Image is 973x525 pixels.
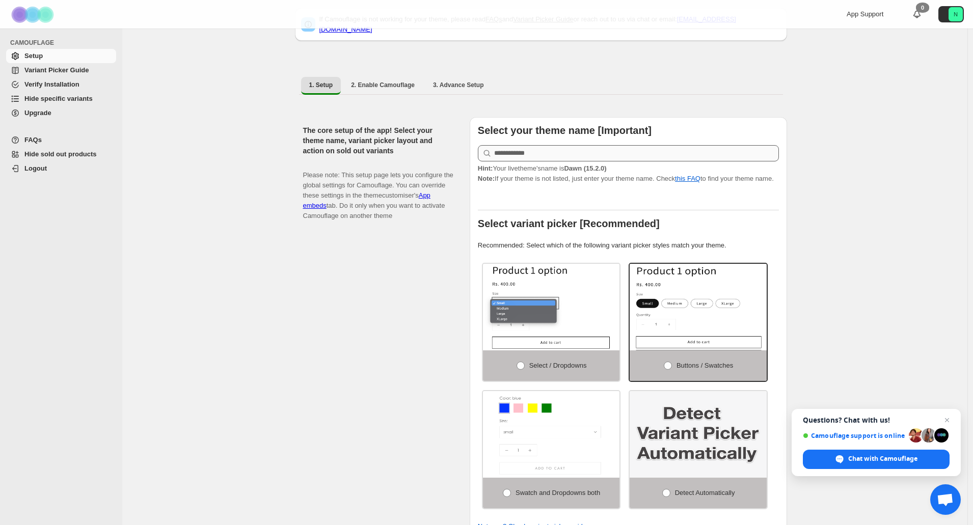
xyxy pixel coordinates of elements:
[803,450,950,469] span: Chat with Camouflage
[303,160,453,221] p: Please note: This setup page lets you configure the global settings for Camouflage. You can overr...
[24,150,97,158] span: Hide sold out products
[10,39,117,47] span: CAMOUFLAGE
[630,391,767,478] img: Detect Automatically
[675,489,735,496] span: Detect Automatically
[803,416,950,424] span: Questions? Chat with us!
[916,3,929,13] div: 0
[483,391,620,478] img: Swatch and Dropdowns both
[677,362,733,369] span: Buttons / Swatches
[6,77,116,92] a: Verify Installation
[564,164,606,172] strong: Dawn (15.2.0)
[24,95,93,102] span: Hide specific variants
[938,6,964,22] button: Avatar with initials N
[24,136,42,144] span: FAQs
[24,52,43,60] span: Setup
[483,264,620,350] img: Select / Dropdowns
[433,81,484,89] span: 3. Advance Setup
[6,161,116,176] a: Logout
[6,63,116,77] a: Variant Picker Guide
[24,80,79,88] span: Verify Installation
[351,81,415,89] span: 2. Enable Camouflage
[24,164,47,172] span: Logout
[24,109,51,117] span: Upgrade
[8,1,59,29] img: Camouflage
[478,164,493,172] strong: Hint:
[954,11,958,17] text: N
[478,125,652,136] b: Select your theme name [Important]
[930,484,961,515] a: Open chat
[630,264,767,350] img: Buttons / Swatches
[803,432,905,439] span: Camouflage support is online
[949,7,963,21] span: Avatar with initials N
[6,147,116,161] a: Hide sold out products
[478,164,607,172] span: Your live theme's name is
[478,218,660,229] b: Select variant picker [Recommended]
[6,49,116,63] a: Setup
[516,489,600,496] span: Swatch and Dropdowns both
[478,175,495,182] strong: Note:
[478,240,779,251] p: Recommended: Select which of the following variant picker styles match your theme.
[303,125,453,156] h2: The core setup of the app! Select your theme name, variant picker layout and action on sold out v...
[912,9,922,19] a: 0
[6,92,116,106] a: Hide specific variants
[309,81,333,89] span: 1. Setup
[675,175,700,182] a: this FAQ
[6,133,116,147] a: FAQs
[848,454,917,463] span: Chat with Camouflage
[847,10,883,18] span: App Support
[24,66,89,74] span: Variant Picker Guide
[478,163,779,184] p: If your theme is not listed, just enter your theme name. Check to find your theme name.
[529,362,587,369] span: Select / Dropdowns
[6,106,116,120] a: Upgrade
